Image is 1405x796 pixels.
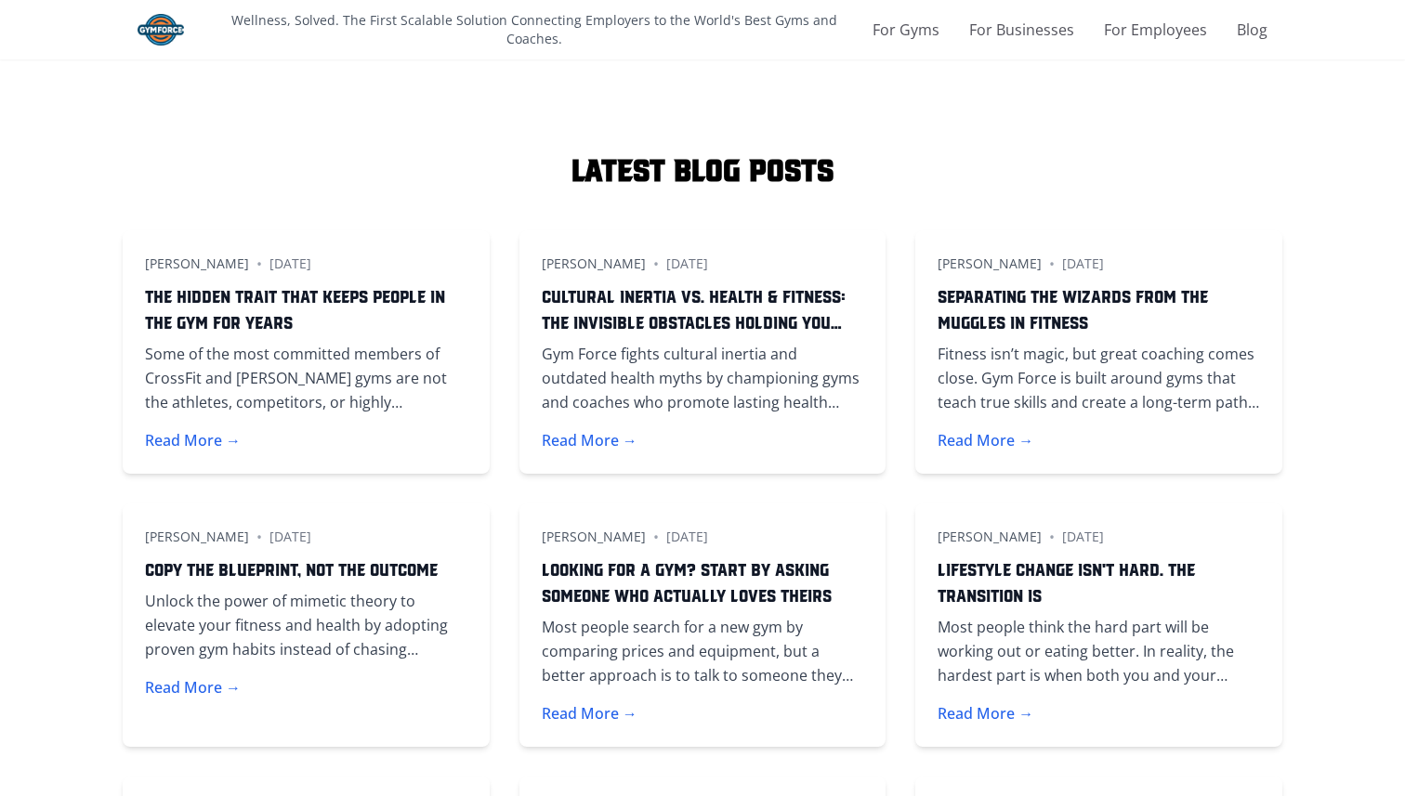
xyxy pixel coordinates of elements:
img: Gym Force Logo [138,14,184,46]
p: [DATE] [269,528,311,546]
span: • [1049,526,1055,548]
a: For Businesses [969,19,1074,41]
h3: Cultural Inertia vs. Health & Fitness: The Invisible Obstacles Holding You Back [542,282,864,334]
a: For Employees [1104,19,1207,41]
a: For Gyms [873,19,939,41]
p: [PERSON_NAME] [542,254,646,273]
span: • [1049,253,1055,275]
button: Read More → [542,429,637,451]
a: Blog [1237,19,1267,41]
span: • [256,526,262,548]
span: • [256,253,262,275]
button: Read More → [145,676,241,698]
p: [DATE] [269,254,311,273]
p: Fitness isn’t magic, but great coaching comes close. Gym Force is built around gyms that teach tr... [938,342,1260,414]
p: [PERSON_NAME] [145,254,249,273]
h3: Looking for a Gym? Start by Asking Someone Who Actually Loves Theirs [542,555,864,607]
h1: Latest Blog Posts [123,149,1282,186]
p: [PERSON_NAME] [145,528,249,546]
p: Unlock the power of mimetic theory to elevate your fitness and health by adopting proven gym habi... [145,589,467,661]
h3: The Hidden Trait That Keeps People in the Gym for Years [145,282,467,334]
button: Read More → [145,429,241,451]
span: • [653,526,659,548]
h3: Separating the Wizards from the Muggles in Fitness [938,282,1260,334]
p: [PERSON_NAME] [542,528,646,546]
p: Most people think the hard part will be working out or eating better. In reality, the hardest par... [938,615,1260,687]
span: • [653,253,659,275]
p: [PERSON_NAME] [938,528,1042,546]
p: Most people search for a new gym by comparing prices and equipment, but a better approach is to t... [542,615,864,687]
p: Gym Force fights cultural inertia and outdated health myths by championing gyms and coaches who p... [542,342,864,414]
h3: Lifestyle Change Isn't Hard. The Transition Is [938,555,1260,607]
p: Some of the most committed members of CrossFit and [PERSON_NAME] gyms are not the athletes, compe... [145,342,467,414]
h3: Copy the Blueprint, Not the Outcome [145,555,467,581]
p: Wellness, Solved. The First Scalable Solution Connecting Employers to the World's Best Gyms and C... [203,11,865,48]
button: Read More → [938,429,1033,451]
p: [PERSON_NAME] [938,254,1042,273]
button: Read More → [938,702,1033,724]
p: [DATE] [1062,254,1104,273]
p: [DATE] [666,254,708,273]
p: [DATE] [666,528,708,546]
p: [DATE] [1062,528,1104,546]
button: Read More → [542,702,637,724]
